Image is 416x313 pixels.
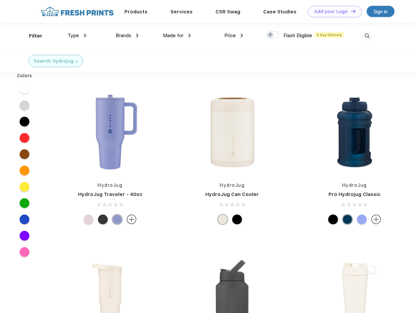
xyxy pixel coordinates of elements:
[357,215,367,224] div: Hyper Blue
[78,191,142,197] a: HydroJug Traveler - 40oz
[29,32,42,40] div: Filter
[311,89,398,175] img: func=resize&h=266
[188,34,191,37] img: dropdown.png
[112,215,122,224] div: Peri
[351,9,356,13] img: DT
[75,60,78,63] img: filter_cancel.svg
[342,183,367,188] a: HydroJug
[84,215,93,224] div: Pink Sand
[328,191,381,197] a: Pro Hydrojug Classic
[328,215,338,224] div: Black
[283,33,312,38] span: Flash Eligible
[220,183,245,188] a: HydroJug
[67,89,153,175] img: func=resize&h=266
[371,215,381,224] img: more.svg
[374,8,388,15] div: Sign in
[127,215,136,224] img: more.svg
[98,215,108,224] div: Black
[124,9,148,15] a: Products
[12,72,37,79] div: Colors
[314,9,348,14] div: Add your Logo
[116,33,131,38] span: Brands
[315,32,344,38] span: 5 Day Delivery
[343,215,352,224] div: Navy
[84,34,86,37] img: dropdown.png
[218,215,228,224] div: Cream
[39,6,116,17] img: fo%20logo%202.webp
[224,33,236,38] span: Price
[205,191,259,197] a: HydroJug Can Cooler
[34,58,73,65] div: Search: hydrojug
[232,215,242,224] div: Black
[98,183,122,188] a: HydroJug
[189,89,276,175] img: func=resize&h=266
[241,34,243,37] img: dropdown.png
[163,33,184,38] span: Made for
[362,31,373,41] img: desktop_search.svg
[367,6,394,17] a: Sign in
[68,33,79,38] span: Type
[136,34,138,37] img: dropdown.png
